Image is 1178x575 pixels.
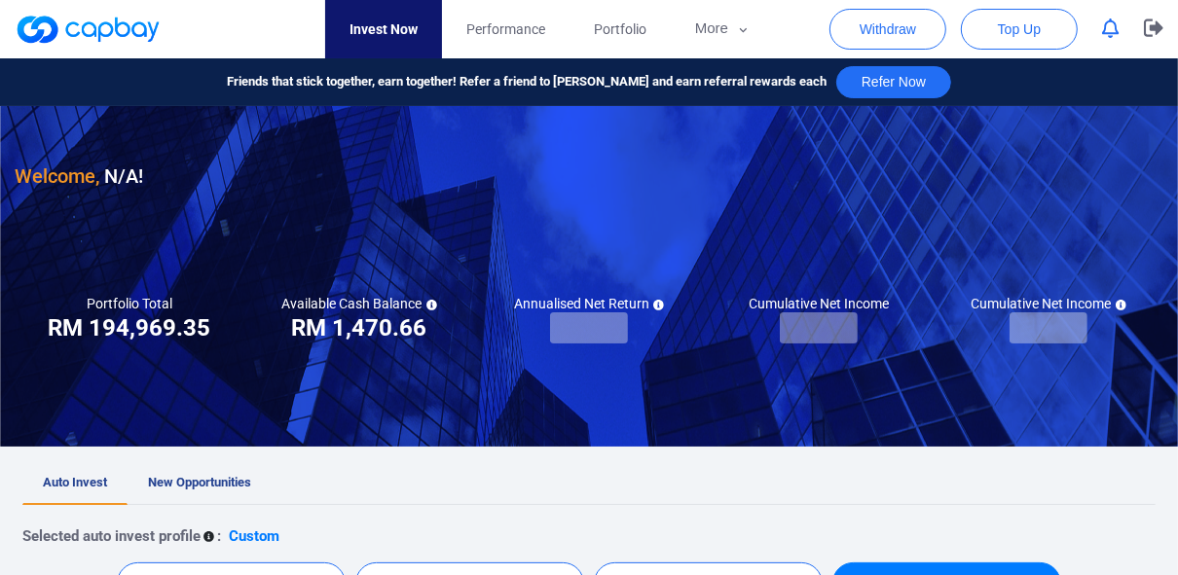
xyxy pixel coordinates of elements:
span: Auto Invest [43,475,107,489]
span: Performance [466,18,545,40]
h3: RM 194,969.35 [49,312,211,343]
p: Selected auto invest profile [22,524,201,548]
h3: RM 1,470.66 [292,312,427,343]
span: Friends that stick together, earn together! Refer a friend to [PERSON_NAME] and earn referral rew... [227,72,827,92]
h5: Portfolio Total [87,295,172,312]
h5: Annualised Net Return [514,295,664,312]
button: Withdraw [829,9,946,50]
h5: Cumulative Net Income [749,295,889,312]
span: Top Up [998,19,1041,39]
span: New Opportunities [148,475,251,489]
span: Portfolio [594,18,646,40]
span: Welcome, [15,164,99,188]
button: Top Up [961,9,1078,50]
p: Custom [229,524,279,548]
button: Refer Now [836,66,951,98]
h5: Cumulative Net Income [972,295,1126,312]
h5: Available Cash Balance [282,295,437,312]
p: : [217,524,221,548]
h3: N/A ! [15,161,143,192]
